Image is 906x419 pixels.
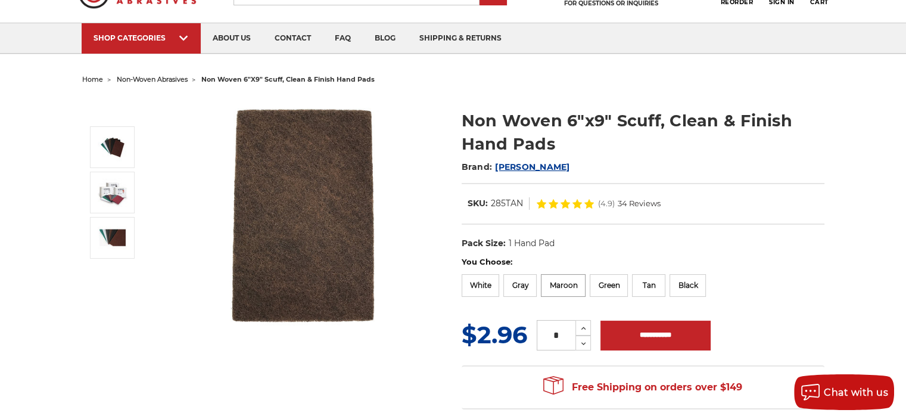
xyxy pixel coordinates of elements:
[468,197,488,210] dt: SKU:
[462,256,824,268] label: You Choose:
[495,162,569,172] a: [PERSON_NAME]
[618,200,661,207] span: 34 Reviews
[543,375,742,399] span: Free Shipping on orders over $149
[794,374,894,410] button: Chat with us
[82,75,103,83] a: home
[117,75,188,83] a: non-woven abrasives
[201,75,375,83] span: non woven 6"x9" scuff, clean & finish hand pads
[98,226,127,249] img: Non Woven 6"x9" Scuff, Clean & Finish Hand Pads
[201,23,263,54] a: about us
[323,23,363,54] a: faq
[94,33,189,42] div: SHOP CATEGORIES
[824,387,888,398] span: Chat with us
[98,178,127,207] img: Non Woven 6"x9" Scuff, Clean & Finish Hand Pads
[184,97,422,335] img: Non Woven 6"x9" Scuff, Clean & Finish Hand Pads
[363,23,407,54] a: blog
[462,109,824,156] h1: Non Woven 6"x9" Scuff, Clean & Finish Hand Pads
[263,23,323,54] a: contact
[462,162,493,172] span: Brand:
[98,132,127,162] img: Non Woven 6"x9" Scuff, Clean & Finish Hand Pads
[462,237,506,250] dt: Pack Size:
[508,237,554,250] dd: 1 Hand Pad
[491,197,523,210] dd: 285TAN
[462,320,527,349] span: $2.96
[407,23,513,54] a: shipping & returns
[598,200,615,207] span: (4.9)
